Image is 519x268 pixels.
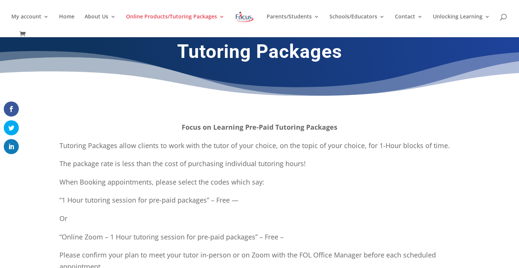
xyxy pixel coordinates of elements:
[267,14,319,32] a: Parents/Students
[329,14,385,32] a: Schools/Educators
[59,158,460,176] p: The package rate is less than the cost of purchasing individual tutoring hours!
[56,40,463,67] h1: Tutoring Packages
[395,14,423,32] a: Contact
[433,14,490,32] a: Unlocking Learning
[126,14,225,32] a: Online Products/Tutoring Packages
[59,176,460,195] p: When Booking appointments, please select the codes which say:
[235,10,254,24] img: Focus on Learning
[59,194,460,213] p: “1 Hour tutoring session for pre-paid packages” – Free —
[59,213,460,231] p: Or
[59,140,460,158] p: Tutoring Packages allow clients to work with the tutor of your choice, on the topic of your choic...
[85,14,116,32] a: About Us
[59,231,460,250] p: “Online Zoom – 1 Hour tutoring session for pre-paid packages” – Free –
[59,14,74,32] a: Home
[182,123,337,132] strong: Focus on Learning Pre-Paid Tutoring Packages
[11,14,49,32] a: My account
